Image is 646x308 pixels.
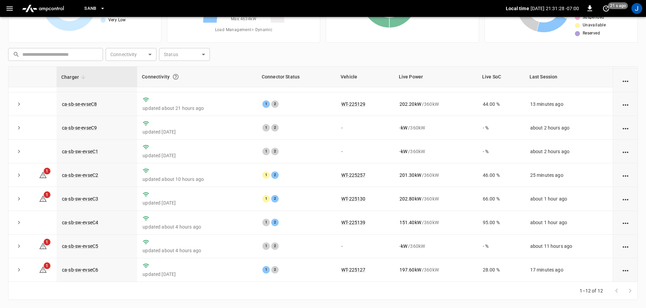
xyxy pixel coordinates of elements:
[61,73,88,81] span: Charger
[14,217,24,228] button: expand row
[271,171,279,179] div: 2
[525,258,613,282] td: 17 minutes ago
[14,99,24,109] button: expand row
[477,92,525,116] td: 44.00 %
[477,211,525,235] td: 95.00 %
[336,116,394,140] td: -
[621,101,630,108] div: action cell options
[336,140,394,163] td: -
[231,16,256,23] span: Max. 4634 kW
[14,194,24,204] button: expand row
[400,101,421,108] p: 202.20 kW
[477,235,525,258] td: - %
[39,243,47,248] a: 1
[400,266,472,273] div: / 360 kW
[84,5,96,13] span: SanB
[262,124,270,132] div: 1
[621,219,630,226] div: action cell options
[477,258,525,282] td: 28.00 %
[39,196,47,201] a: 1
[400,243,472,250] div: / 360 kW
[262,171,270,179] div: 1
[400,101,472,108] div: / 360 kW
[400,124,407,131] p: - kW
[400,243,407,250] p: - kW
[39,267,47,272] a: 1
[525,211,613,235] td: about 1 hour ago
[14,170,24,180] button: expand row
[19,2,67,15] img: ampcontrol.io logo
[215,27,273,33] span: Load Management = Dynamic
[143,105,252,112] p: updated about 21 hours ago
[257,67,336,87] th: Connector Status
[400,124,472,131] div: / 360 kW
[583,30,600,37] span: Reserved
[525,67,613,87] th: Last Session
[477,116,525,140] td: - %
[82,2,108,15] button: SanB
[142,71,252,83] div: Connectivity
[400,148,407,155] p: - kW
[62,172,98,178] a: ca-sb-sw-evseC2
[14,146,24,157] button: expand row
[580,287,603,294] p: 1–12 of 12
[14,241,24,251] button: expand row
[62,243,98,249] a: ca-sb-sw-evseC5
[341,196,365,202] a: WT-225130
[400,172,421,179] p: 201.30 kW
[477,140,525,163] td: - %
[271,124,279,132] div: 2
[14,123,24,133] button: expand row
[143,271,252,278] p: updated [DATE]
[62,196,98,202] a: ca-sb-sw-evseC3
[336,235,394,258] td: -
[262,148,270,155] div: 1
[336,67,394,87] th: Vehicle
[631,3,642,14] div: profile-icon
[400,172,472,179] div: / 360 kW
[621,124,630,131] div: action cell options
[341,172,365,178] a: WT-225257
[400,219,472,226] div: / 360 kW
[271,100,279,108] div: 2
[170,71,182,83] button: Connection between the charger and our software.
[341,220,365,225] a: WT-225139
[62,149,98,154] a: ca-sb-sw-evseC1
[400,266,421,273] p: 197.60 kW
[525,92,613,116] td: 13 minutes ago
[44,191,50,198] span: 1
[477,67,525,87] th: Live SoC
[341,267,365,273] a: WT-225127
[477,163,525,187] td: 46.00 %
[271,148,279,155] div: 2
[341,101,365,107] a: WT-225129
[62,125,97,131] a: ca-sb-se-evseC9
[394,67,477,87] th: Live Power
[583,14,604,21] span: Suspended
[608,2,628,9] span: 21 s ago
[621,172,630,179] div: action cell options
[271,266,279,274] div: 2
[143,223,252,230] p: updated about 4 hours ago
[400,219,421,226] p: 151.40 kW
[400,148,472,155] div: / 360 kW
[14,265,24,275] button: expand row
[62,220,98,225] a: ca-sb-sw-evseC4
[400,195,421,202] p: 202.80 kW
[262,100,270,108] div: 1
[62,101,97,107] a: ca-sb-se-evseC8
[143,152,252,159] p: updated [DATE]
[143,247,252,254] p: updated about 4 hours ago
[400,195,472,202] div: / 360 kW
[271,195,279,203] div: 2
[477,187,525,211] td: 66.00 %
[621,77,630,84] div: action cell options
[621,266,630,273] div: action cell options
[262,266,270,274] div: 1
[531,5,579,12] p: [DATE] 21:31:28 -07:00
[39,172,47,177] a: 1
[271,242,279,250] div: 2
[262,195,270,203] div: 1
[143,176,252,183] p: updated about 10 hours ago
[621,243,630,250] div: action cell options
